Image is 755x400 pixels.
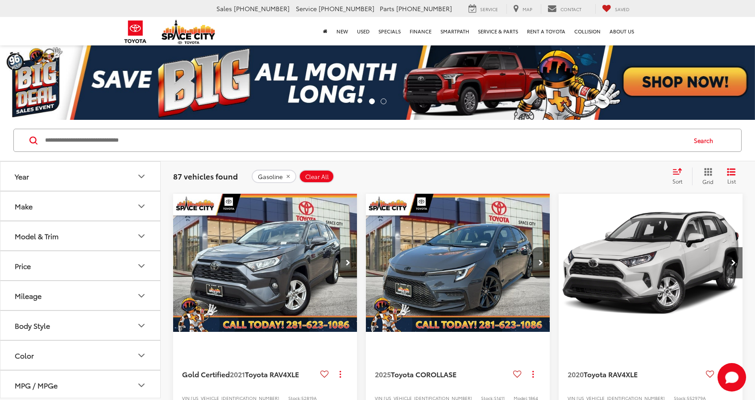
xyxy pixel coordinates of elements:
[340,371,341,378] span: dropdown dots
[558,194,743,332] div: 2020 Toyota RAV4 XLE 0
[0,311,161,340] button: Body StyleBody Style
[506,4,539,14] a: Map
[374,17,405,45] a: Specials
[560,6,581,12] span: Contact
[380,4,394,13] span: Parts
[541,4,588,14] a: Contact
[15,232,58,240] div: Model & Trim
[136,350,147,361] div: Color
[702,178,714,185] span: Grid
[0,281,161,310] button: MileageMileage
[319,17,332,45] a: Home
[332,17,353,45] a: New
[319,4,374,13] span: [PHONE_NUMBER]
[375,369,391,379] span: 2025
[305,173,329,180] span: Clear All
[44,130,685,151] input: Search by Make, Model, or Keyword
[718,363,746,392] button: Toggle Chat Window
[365,194,551,332] div: 2025 Toyota COROLLA SE 0
[0,162,161,191] button: YearYear
[0,251,161,280] button: PricePrice
[173,194,358,332] img: 2021 Toyota RAV4 XLE
[523,17,570,45] a: Rent a Toyota
[448,369,456,379] span: SE
[692,167,720,185] button: Grid View
[353,17,374,45] a: Used
[136,261,147,271] div: Price
[558,194,743,332] a: 2020 Toyota RAV4 XLE2020 Toyota RAV4 XLE2020 Toyota RAV4 XLE2020 Toyota RAV4 XLE
[396,4,452,13] span: [PHONE_NUMBER]
[15,381,58,389] div: MPG / MPGe
[532,371,534,378] span: dropdown dots
[182,369,317,379] a: Gold Certified2021Toyota RAV4XLE
[136,320,147,331] div: Body Style
[216,4,232,13] span: Sales
[332,366,348,382] button: Actions
[685,129,726,151] button: Search
[0,192,161,220] button: MakeMake
[462,4,505,14] a: Service
[15,291,41,300] div: Mileage
[436,17,473,45] a: SmartPath
[365,194,551,332] img: 2025 Toyota COROLLA SE
[727,177,736,185] span: List
[0,221,161,250] button: Model & TrimModel & Trim
[473,17,523,45] a: Service & Parts
[258,173,282,180] span: Gasoline
[626,369,638,379] span: XLE
[365,194,551,332] a: 2025 Toyota COROLLA SE2025 Toyota COROLLA SE2025 Toyota COROLLA SE2025 Toyota COROLLA SE
[136,171,147,182] div: Year
[136,380,147,391] div: MPG / MPGe
[136,231,147,241] div: Model & Trim
[525,366,541,382] button: Actions
[339,247,357,278] button: Next image
[15,172,29,180] div: Year
[0,341,161,370] button: ColorColor
[615,6,630,12] span: Saved
[173,194,358,332] a: 2021 Toyota RAV4 XLE2021 Toyota RAV4 XLE2021 Toyota RAV4 XLE2021 Toyota RAV4 XLE
[584,369,626,379] span: Toyota RAV4
[0,371,161,400] button: MPG / MPGeMPG / MPGe
[718,363,746,392] svg: Start Chat
[296,4,317,13] span: Service
[595,4,636,14] a: My Saved Vehicles
[119,17,152,46] img: Toyota
[405,17,436,45] a: Finance
[605,17,639,45] a: About Us
[245,369,287,379] span: Toyota RAV4
[15,261,31,270] div: Price
[725,247,743,278] button: Next image
[173,194,358,332] div: 2021 Toyota RAV4 XLE 0
[15,321,50,330] div: Body Style
[136,201,147,212] div: Make
[182,369,230,379] span: Gold Certified
[672,177,682,185] span: Sort
[230,369,245,379] span: 2021
[234,4,290,13] span: [PHONE_NUMBER]
[570,17,605,45] a: Collision
[15,202,33,210] div: Make
[532,247,550,278] button: Next image
[173,171,238,181] span: 87 vehicles found
[668,167,692,185] button: Select sort value
[480,6,498,12] span: Service
[287,369,299,379] span: XLE
[15,351,34,359] div: Color
[299,170,334,183] button: Clear All
[558,194,743,332] img: 2020 Toyota RAV4 XLE
[720,167,743,185] button: List View
[523,6,532,12] span: Map
[162,20,215,44] img: Space City Toyota
[252,170,296,183] button: remove Gasoline
[375,369,510,379] a: 2025Toyota COROLLASE
[568,369,584,379] span: 2020
[136,290,147,301] div: Mileage
[391,369,448,379] span: Toyota COROLLA
[568,369,702,379] a: 2020Toyota RAV4XLE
